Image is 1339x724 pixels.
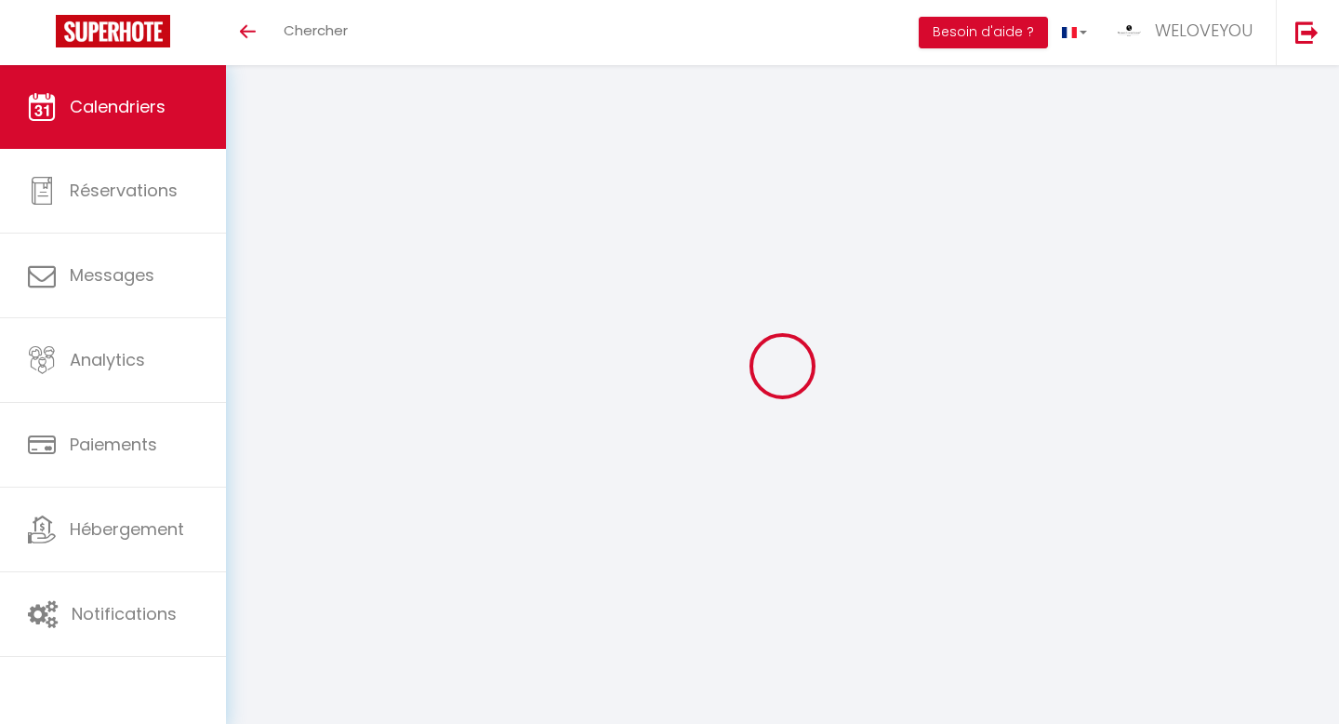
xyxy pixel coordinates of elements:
[70,263,154,287] span: Messages
[284,20,348,40] span: Chercher
[1155,19,1253,42] span: WELOVEYOU
[1115,17,1143,45] img: ...
[72,602,177,625] span: Notifications
[70,95,166,118] span: Calendriers
[70,348,145,371] span: Analytics
[70,433,157,456] span: Paiements
[56,15,170,47] img: Super Booking
[70,179,178,202] span: Réservations
[919,17,1048,48] button: Besoin d'aide ?
[70,517,184,541] span: Hébergement
[1295,20,1319,44] img: logout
